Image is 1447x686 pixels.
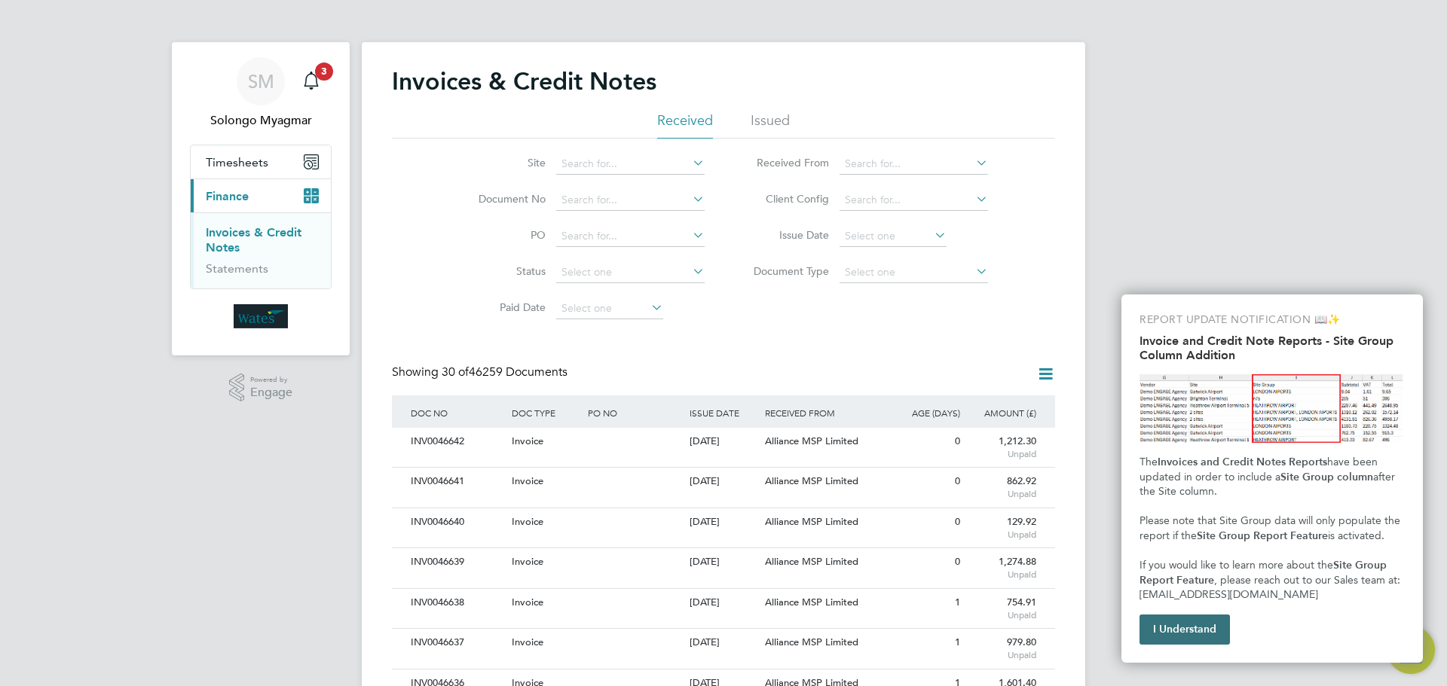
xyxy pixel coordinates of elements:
[190,57,332,130] a: Go to account details
[172,42,350,355] nav: Main navigation
[512,596,543,608] span: Invoice
[742,192,829,206] label: Client Config
[968,529,1036,541] span: Unpaid
[765,474,858,487] span: Alliance MSP Limited
[686,395,762,430] div: ISSUE DATE
[964,468,1040,507] div: 862.92
[459,156,546,169] label: Site
[1140,374,1405,443] img: Site Group Column in Invoices Report
[1140,313,1405,328] p: REPORT UPDATE NOTIFICATION 📖✨
[190,304,332,328] a: Go to home page
[968,649,1036,661] span: Unpaid
[1328,529,1384,542] span: is activated.
[392,364,571,380] div: Showing
[512,474,543,487] span: Invoice
[407,548,508,576] div: INV0046639
[1140,514,1403,542] span: Please note that Site Group data will only populate the report if the
[315,63,333,81] span: 3
[407,629,508,657] div: INV0046637
[512,555,543,568] span: Invoice
[686,589,762,617] div: [DATE]
[964,508,1040,547] div: 129.92
[512,515,543,528] span: Invoice
[556,190,705,211] input: Search for...
[964,589,1040,628] div: 754.91
[442,364,567,380] span: 46259 Documents
[968,448,1036,460] span: Unpaid
[556,298,663,319] input: Select one
[1140,574,1403,602] span: , please reach out to our Sales team at: [EMAIL_ADDRESS][DOMAIN_NAME]
[888,395,964,430] div: AGE (DAYS)
[508,395,584,430] div: DOC TYPE
[765,555,858,568] span: Alliance MSP Limited
[765,636,858,648] span: Alliance MSP Limited
[765,515,858,528] span: Alliance MSP Limited
[742,156,829,169] label: Received From
[407,508,508,536] div: INV0046640
[765,434,858,447] span: Alliance MSP Limited
[1158,456,1327,468] strong: Invoices and Credit Notes Reports
[206,225,301,255] a: Invoices & Credit Notes
[955,434,960,447] span: 0
[1140,456,1158,468] span: The
[1197,529,1328,542] strong: Site Group Report Feature
[964,629,1040,668] div: 979.80
[686,508,762,536] div: [DATE]
[840,154,988,175] input: Search for...
[459,300,546,314] label: Paid Date
[392,66,656,96] h2: Invoices & Credit Notes
[407,468,508,495] div: INV0046641
[556,262,705,283] input: Select one
[442,364,469,380] span: 30 of
[840,226,947,247] input: Select one
[955,474,960,487] span: 0
[459,192,546,206] label: Document No
[248,72,274,91] span: SM
[761,395,888,430] div: RECEIVED FROM
[512,434,543,447] span: Invoice
[250,373,292,386] span: Powered by
[1140,559,1390,587] strong: Site Group Report Feature
[964,548,1040,587] div: 1,274.88
[206,189,249,203] span: Finance
[742,264,829,278] label: Document Type
[968,569,1036,581] span: Unpaid
[686,629,762,657] div: [DATE]
[964,428,1040,467] div: 1,212.30
[407,589,508,617] div: INV0046638
[840,190,988,211] input: Search for...
[1140,614,1230,645] button: I Understand
[840,262,988,283] input: Select one
[1140,334,1405,362] h2: Invoice and Credit Note Reports - Site Group Column Addition
[556,226,705,247] input: Search for...
[1140,456,1381,483] span: have been updated in order to include a
[512,636,543,648] span: Invoice
[459,228,546,242] label: PO
[190,111,332,130] span: Solongo Myagmar
[955,596,960,608] span: 1
[968,609,1036,621] span: Unpaid
[686,428,762,456] div: [DATE]
[1140,559,1333,572] span: If you would like to learn more about the
[686,468,762,495] div: [DATE]
[964,395,1040,430] div: AMOUNT (£)
[1280,471,1373,483] strong: Site Group column
[206,261,268,276] a: Statements
[584,395,685,430] div: PO NO
[742,228,829,242] label: Issue Date
[955,555,960,568] span: 0
[407,428,508,456] div: INV0046642
[765,596,858,608] span: Alliance MSP Limited
[459,264,546,278] label: Status
[657,111,713,139] li: Received
[556,154,705,175] input: Search for...
[1121,294,1423,663] div: Invoice and Credit Note Reports - Site Group Column Addition
[968,488,1036,500] span: Unpaid
[686,548,762,576] div: [DATE]
[955,515,960,528] span: 0
[955,636,960,648] span: 1
[234,304,288,328] img: wates-logo-retina.png
[250,386,292,399] span: Engage
[206,155,268,169] span: Timesheets
[407,395,508,430] div: DOC NO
